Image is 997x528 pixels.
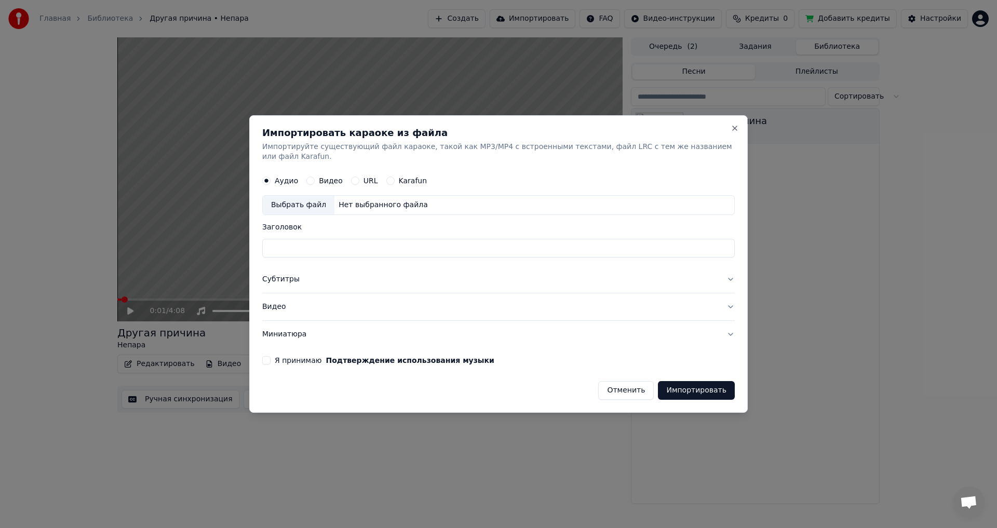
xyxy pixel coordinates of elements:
[319,178,343,185] label: Видео
[399,178,427,185] label: Karafun
[262,293,735,320] button: Видео
[363,178,378,185] label: URL
[262,321,735,348] button: Миниатюра
[263,196,334,215] div: Выбрать файл
[326,357,494,364] button: Я принимаю
[658,381,735,400] button: Импортировать
[262,224,735,231] label: Заголовок
[275,178,298,185] label: Аудио
[334,200,432,211] div: Нет выбранного файла
[598,381,654,400] button: Отменить
[262,266,735,293] button: Субтитры
[262,128,735,138] h2: Импортировать караоке из файла
[275,357,494,364] label: Я принимаю
[262,142,735,163] p: Импортируйте существующий файл караоке, такой как MP3/MP4 с встроенными текстами, файл LRC с тем ...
